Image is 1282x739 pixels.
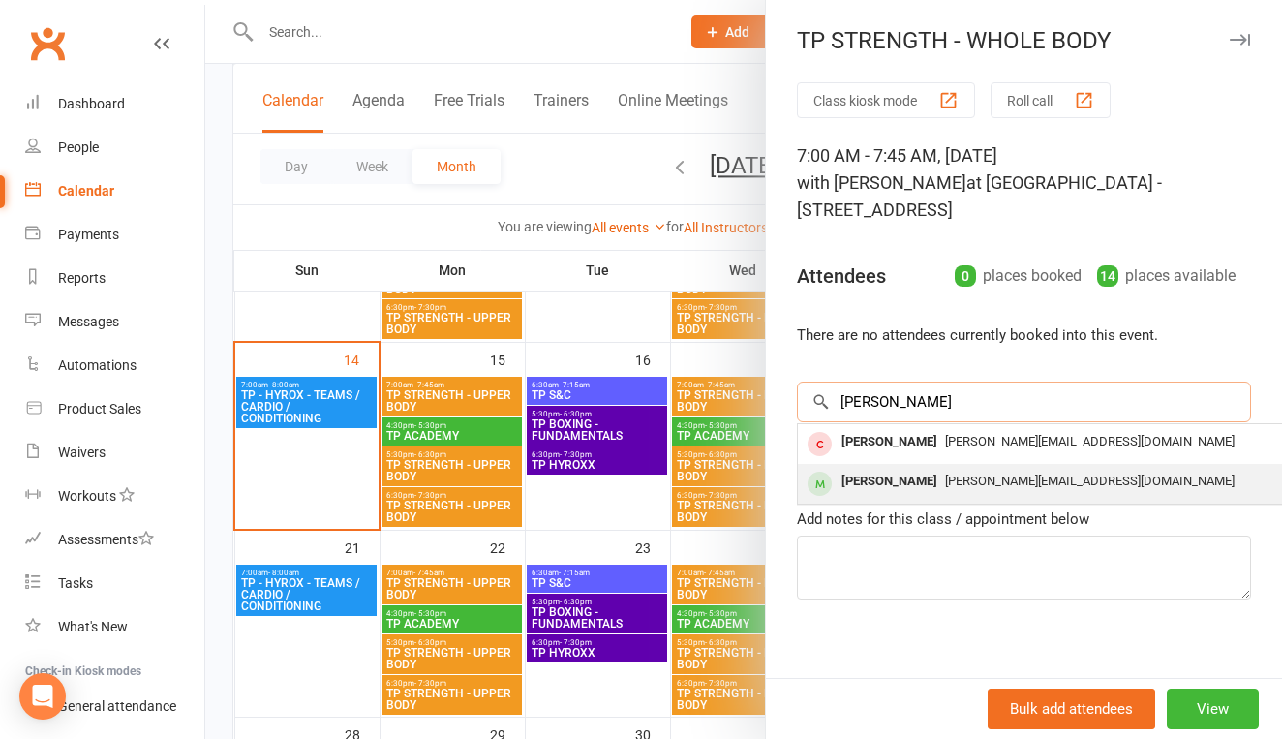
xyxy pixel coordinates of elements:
a: Product Sales [25,387,204,431]
a: Messages [25,300,204,344]
div: member [808,472,832,496]
button: Class kiosk mode [797,82,975,118]
div: 14 [1097,265,1118,287]
a: Tasks [25,562,204,605]
a: General attendance kiosk mode [25,685,204,728]
a: Workouts [25,475,204,518]
a: Waivers [25,431,204,475]
a: Clubworx [23,19,72,68]
a: Automations [25,344,204,387]
div: General attendance [58,698,176,714]
div: Workouts [58,488,116,504]
div: Reports [58,270,106,286]
span: with [PERSON_NAME] [797,172,966,193]
div: Messages [58,314,119,329]
a: Assessments [25,518,204,562]
span: at [GEOGRAPHIC_DATA] - [STREET_ADDRESS] [797,172,1162,220]
div: places available [1097,262,1236,290]
div: member [808,432,832,456]
div: [PERSON_NAME] [834,428,945,456]
div: places booked [955,262,1082,290]
button: Roll call [991,82,1111,118]
div: [PERSON_NAME] [834,468,945,496]
a: Dashboard [25,82,204,126]
div: Open Intercom Messenger [19,673,66,720]
a: People [25,126,204,169]
div: Payments [58,227,119,242]
div: 0 [955,265,976,287]
div: Add notes for this class / appointment below [797,508,1251,531]
div: Product Sales [58,401,141,416]
button: Bulk add attendees [988,689,1155,729]
a: Reports [25,257,204,300]
a: Payments [25,213,204,257]
div: Tasks [58,575,93,591]
div: 7:00 AM - 7:45 AM, [DATE] [797,142,1251,224]
div: People [58,139,99,155]
div: TP STRENGTH - WHOLE BODY [766,27,1282,54]
div: Waivers [58,445,106,460]
div: Attendees [797,262,886,290]
div: Dashboard [58,96,125,111]
button: View [1167,689,1259,729]
div: Automations [58,357,137,373]
div: Calendar [58,183,114,199]
span: [PERSON_NAME][EMAIL_ADDRESS][DOMAIN_NAME] [945,434,1235,448]
li: There are no attendees currently booked into this event. [797,323,1251,347]
a: Calendar [25,169,204,213]
div: Assessments [58,532,154,547]
a: What's New [25,605,204,649]
input: Search to add attendees [797,382,1251,422]
span: [PERSON_NAME][EMAIL_ADDRESS][DOMAIN_NAME] [945,474,1235,488]
div: What's New [58,619,128,634]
